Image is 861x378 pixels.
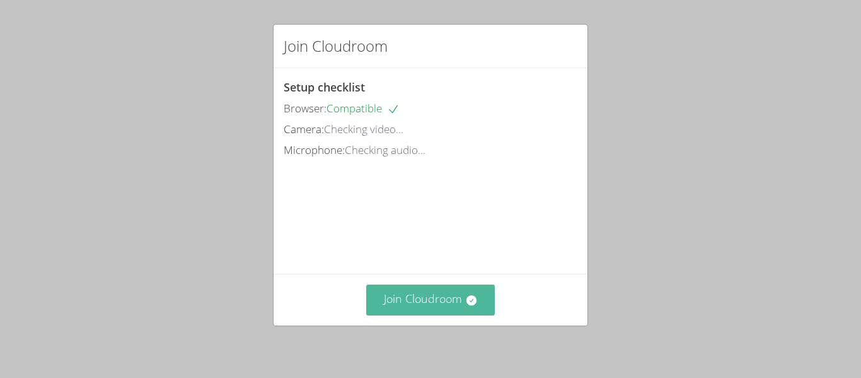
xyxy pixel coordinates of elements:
span: Microphone: [284,143,345,157]
span: Checking audio... [345,143,425,157]
span: Browser: [284,101,326,115]
span: Setup checklist [284,80,365,95]
span: Compatible [326,101,400,115]
button: Join Cloudroom [366,285,495,316]
span: Checking video... [324,122,403,136]
span: Camera: [284,122,324,136]
h2: Join Cloudroom [284,35,388,57]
